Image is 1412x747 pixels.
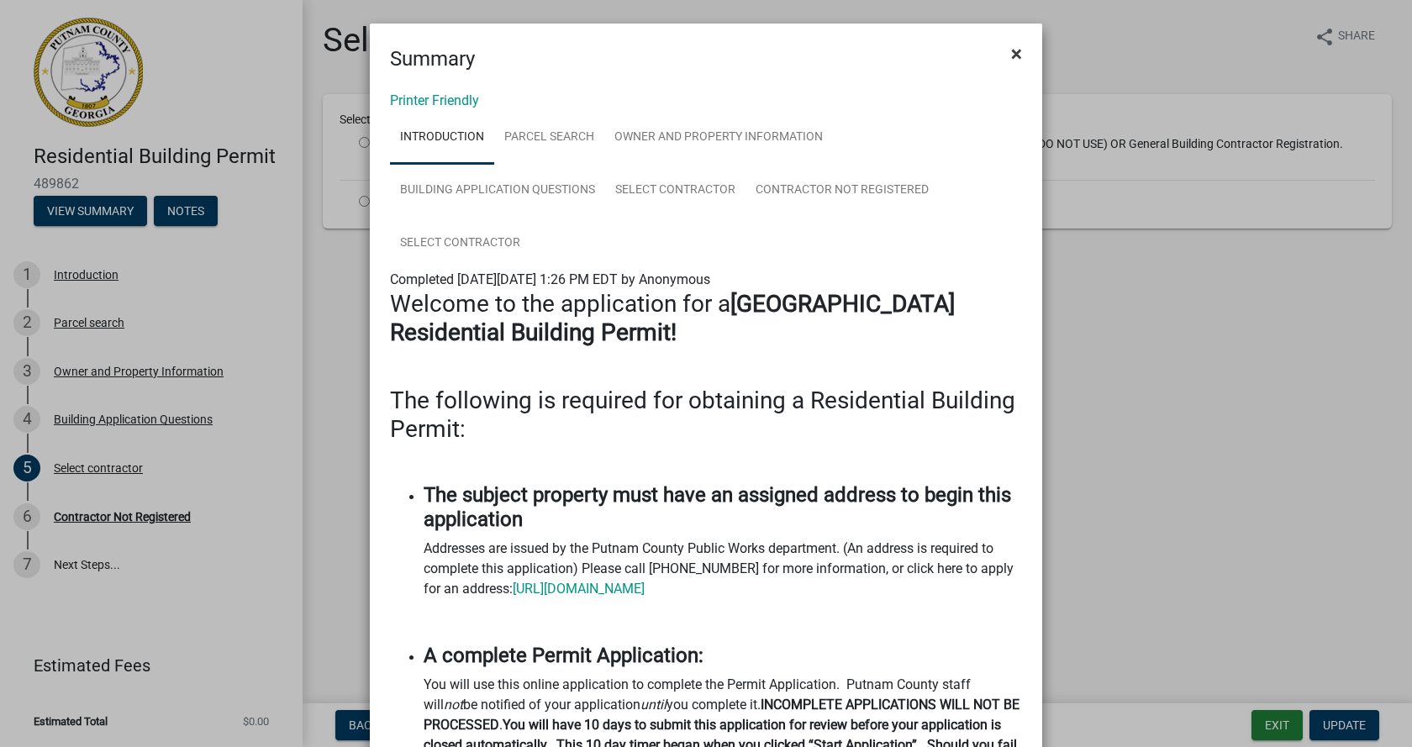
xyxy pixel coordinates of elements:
h3: Welcome to the application for a [390,290,1022,346]
span: Completed [DATE][DATE] 1:26 PM EDT by Anonymous [390,271,710,287]
a: Building Application Questions [390,164,605,218]
a: Owner and Property Information [604,111,833,165]
a: Select contractor [390,217,530,271]
h3: The following is required for obtaining a Residential Building Permit: [390,387,1022,443]
a: Parcel search [494,111,604,165]
strong: [GEOGRAPHIC_DATA] Residential Building Permit! [390,290,955,346]
span: × [1011,42,1022,66]
strong: A complete Permit Application: [424,644,703,667]
p: Addresses are issued by the Putnam County Public Works department. (An address is required to com... [424,539,1022,599]
h4: Summary [390,44,475,74]
a: Select contractor [605,164,746,218]
a: Introduction [390,111,494,165]
a: [URL][DOMAIN_NAME] [513,581,645,597]
a: Printer Friendly [390,92,479,108]
a: Contractor Not Registered [746,164,939,218]
button: Close [998,30,1035,77]
i: not [444,697,463,713]
strong: The subject property must have an assigned address to begin this application [424,483,1011,531]
i: until [640,697,666,713]
strong: INCOMPLETE APPLICATIONS WILL NOT BE PROCESSED [424,697,1019,733]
